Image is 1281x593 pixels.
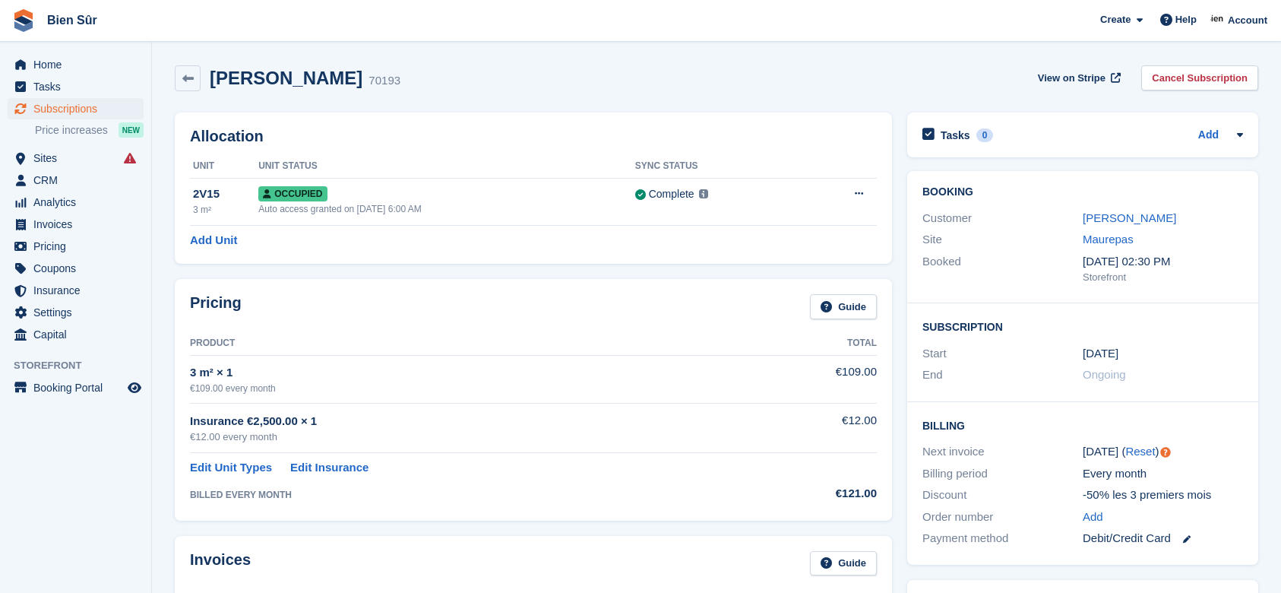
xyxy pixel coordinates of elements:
[258,202,635,216] div: Auto access granted on [DATE] 6:00 AM
[649,186,694,202] div: Complete
[1083,443,1243,461] div: [DATE] ( )
[8,214,144,235] a: menu
[922,253,1083,285] div: Booked
[922,366,1083,384] div: End
[1083,270,1243,285] div: Storefront
[810,551,877,576] a: Guide
[190,459,272,477] a: Edit Unit Types
[41,8,103,33] a: Bien Sûr
[748,355,877,403] td: €109.00
[8,258,144,279] a: menu
[1198,127,1219,144] a: Add
[1083,487,1243,504] div: -50% les 3 premiers mois
[190,294,242,319] h2: Pricing
[124,152,136,164] i: Smart entry sync failures have occurred
[33,280,125,301] span: Insurance
[190,232,237,249] a: Add Unit
[190,364,748,382] div: 3 m² × 1
[190,488,748,502] div: BILLED EVERY MONTH
[12,9,35,32] img: stora-icon-8386f47178a22dfd0bd8f6a31ec36ba5ce8667c1dd55bd0f319d3a0aa187defe.svg
[941,128,970,142] h2: Tasks
[1175,12,1197,27] span: Help
[33,302,125,323] span: Settings
[8,170,144,191] a: menu
[922,210,1083,227] div: Customer
[8,280,144,301] a: menu
[193,203,258,217] div: 3 m²
[1083,233,1134,246] a: Maurepas
[1083,530,1243,547] div: Debit/Credit Card
[190,331,748,356] th: Product
[190,154,258,179] th: Unit
[33,98,125,119] span: Subscriptions
[190,430,748,445] div: €12.00 every month
[33,377,125,398] span: Booking Portal
[33,54,125,75] span: Home
[922,443,1083,461] div: Next invoice
[699,189,708,198] img: icon-info-grey-7440780725fd019a000dd9b08b2336e03edf1995a4989e88bcd33f0948082b44.svg
[1083,253,1243,271] div: [DATE] 02:30 PM
[190,128,877,145] h2: Allocation
[33,324,125,345] span: Capital
[1141,65,1258,90] a: Cancel Subscription
[922,509,1083,526] div: Order number
[8,76,144,97] a: menu
[33,258,125,279] span: Coupons
[922,231,1083,249] div: Site
[922,319,1243,334] h2: Subscription
[14,358,151,373] span: Storefront
[922,465,1083,483] div: Billing period
[8,302,144,323] a: menu
[1083,465,1243,483] div: Every month
[748,485,877,503] div: €121.00
[810,294,877,319] a: Guide
[1210,12,1226,27] img: Asmaa Habri
[8,147,144,169] a: menu
[922,530,1083,547] div: Payment method
[635,154,804,179] th: Sync Status
[119,122,144,138] div: NEW
[190,382,748,395] div: €109.00 every month
[8,192,144,213] a: menu
[190,551,251,576] h2: Invoices
[35,122,144,138] a: Price increases NEW
[8,236,144,257] a: menu
[33,214,125,235] span: Invoices
[922,417,1243,433] h2: Billing
[1038,71,1105,86] span: View on Stripe
[125,379,144,397] a: Preview store
[33,147,125,169] span: Sites
[290,459,368,477] a: Edit Insurance
[258,154,635,179] th: Unit Status
[35,123,108,138] span: Price increases
[8,377,144,398] a: menu
[1083,345,1118,363] time: 2025-01-28 00:00:00 UTC
[33,236,125,257] span: Pricing
[190,413,748,430] div: Insurance €2,500.00 × 1
[922,487,1083,504] div: Discount
[33,170,125,191] span: CRM
[1032,65,1124,90] a: View on Stripe
[922,345,1083,363] div: Start
[748,331,877,356] th: Total
[33,76,125,97] span: Tasks
[193,186,258,203] div: 2V15
[8,324,144,345] a: menu
[748,404,877,453] td: €12.00
[33,192,125,213] span: Analytics
[1125,445,1155,458] a: Reset
[922,186,1243,198] h2: Booking
[1228,13,1267,28] span: Account
[1100,12,1131,27] span: Create
[8,98,144,119] a: menu
[976,128,994,142] div: 0
[1083,368,1126,381] span: Ongoing
[1083,509,1103,526] a: Add
[258,186,327,201] span: Occupied
[1159,446,1172,459] div: Tooltip anchor
[368,72,400,90] div: 70193
[210,68,362,88] h2: [PERSON_NAME]
[1083,211,1176,224] a: [PERSON_NAME]
[8,54,144,75] a: menu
